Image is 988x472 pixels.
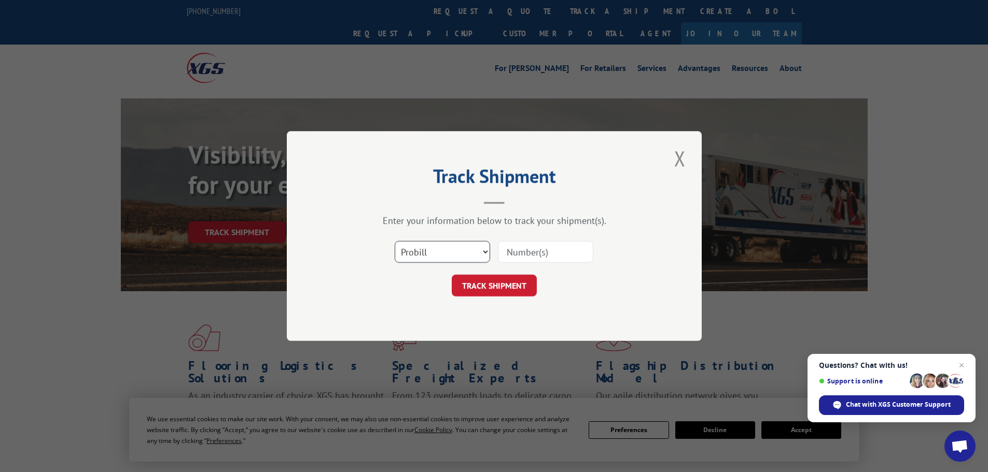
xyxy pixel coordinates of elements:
[671,144,689,173] button: Close modal
[339,169,650,189] h2: Track Shipment
[846,400,951,409] span: Chat with XGS Customer Support
[498,241,593,263] input: Number(s)
[819,395,964,415] span: Chat with XGS Customer Support
[819,361,964,369] span: Questions? Chat with us!
[819,377,906,385] span: Support is online
[339,214,650,226] div: Enter your information below to track your shipment(s).
[452,275,537,296] button: TRACK SHIPMENT
[944,431,976,462] a: Open chat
